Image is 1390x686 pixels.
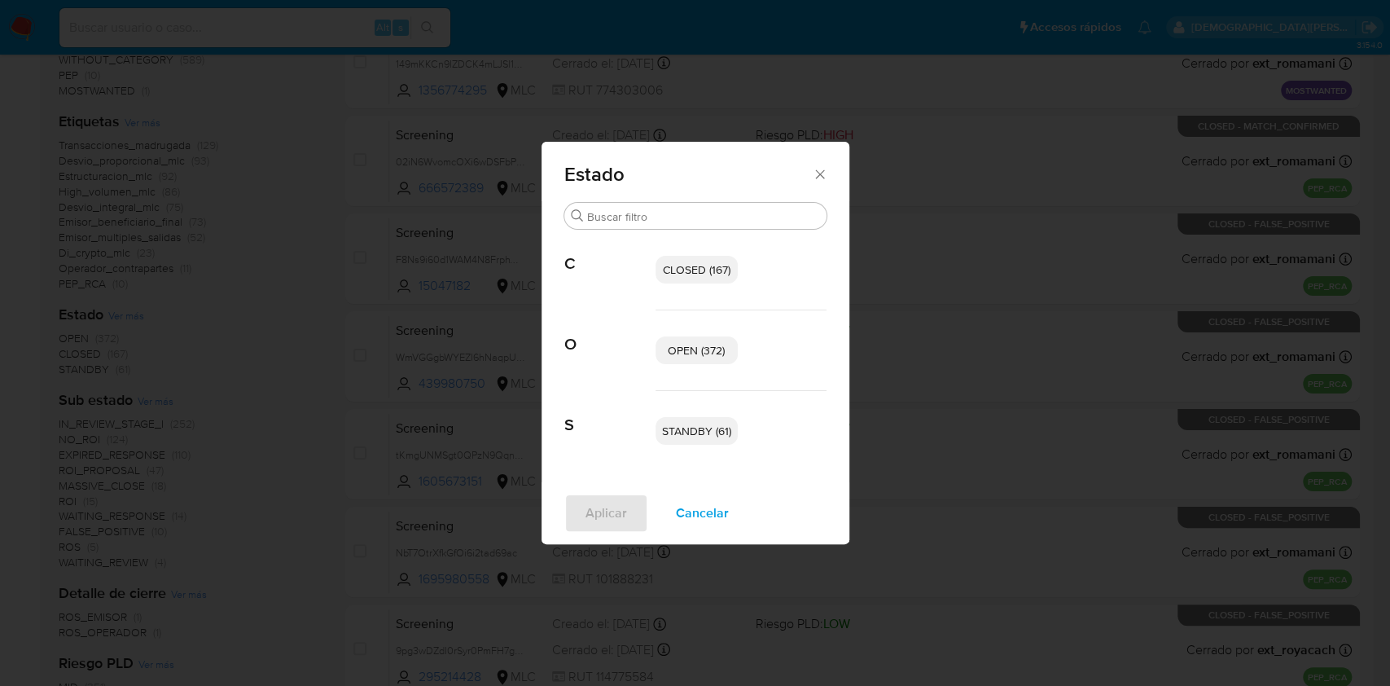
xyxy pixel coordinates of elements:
span: Cancelar [676,495,729,531]
div: OPEN (372) [656,336,738,364]
button: Cerrar [812,166,827,181]
div: STANDBY (61) [656,417,738,445]
span: S [564,391,656,435]
span: C [564,230,656,274]
span: Estado [564,165,813,184]
span: O [564,310,656,354]
button: Cancelar [655,494,750,533]
span: STANDBY (61) [662,423,731,439]
button: Buscar [571,209,584,222]
input: Buscar filtro [587,209,820,224]
span: CLOSED (167) [663,262,730,278]
span: OPEN (372) [668,342,725,358]
div: CLOSED (167) [656,256,738,284]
